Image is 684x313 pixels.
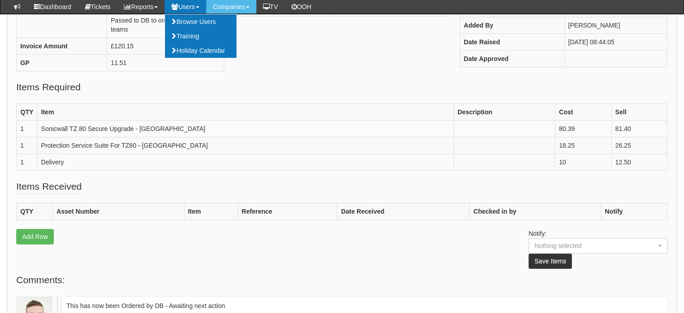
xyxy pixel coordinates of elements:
[17,38,107,55] th: Invoice Amount
[17,55,107,71] th: GP
[453,104,555,121] th: Description
[17,121,38,137] td: 1
[165,43,236,58] a: Holiday Calendar
[37,121,453,137] td: Sonicwall TZ 80 Secure Upgrade - [GEOGRAPHIC_DATA]
[107,55,224,71] td: 11.51
[555,137,611,154] td: 18.25
[66,301,663,310] p: This has now been Ordered by DB - Awaiting next action
[460,17,564,34] th: Added By
[337,203,470,220] th: Date Received
[564,34,667,51] td: [DATE] 08:44:05
[37,154,453,171] td: Delivery
[165,14,236,29] a: Browse Users
[16,273,65,287] legend: Comments:
[460,51,564,67] th: Date Approved
[534,241,645,250] div: Nothing selected
[564,17,667,34] td: [PERSON_NAME]
[470,203,601,220] th: Checked in by
[555,121,611,137] td: 80.39
[37,104,453,121] th: Item
[16,80,80,94] legend: Items Required
[611,137,667,154] td: 26.25
[37,137,453,154] td: Protection Service Suite For TZ80 - [GEOGRAPHIC_DATA]
[17,154,38,171] td: 1
[528,238,668,253] button: Nothing selected
[528,253,572,269] button: Save Items
[528,229,668,269] p: Notify:
[16,229,54,244] a: Add Row
[53,203,184,220] th: Asset Number
[460,34,564,51] th: Date Raised
[601,203,667,220] th: Notify
[107,38,224,55] td: £120.15
[16,180,82,194] legend: Items Received
[17,203,53,220] th: QTY
[238,203,337,220] th: Reference
[165,29,236,43] a: Training
[555,104,611,121] th: Cost
[611,121,667,137] td: 81.40
[611,154,667,171] td: 12.50
[17,137,38,154] td: 1
[184,203,238,220] th: Item
[611,104,667,121] th: Sell
[555,154,611,171] td: 10
[17,104,38,121] th: QTY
